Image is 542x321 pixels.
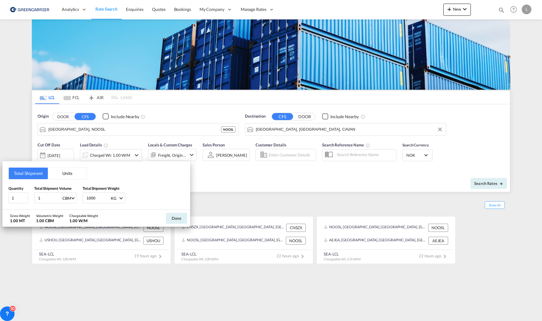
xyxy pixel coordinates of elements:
[9,168,48,179] button: Total Shipment
[83,186,120,191] span: Total Shipment Weight
[48,168,87,179] button: Units
[166,213,187,224] button: Done
[36,213,63,218] div: Volumetric Weight
[8,192,28,203] input: Qty
[10,213,30,218] div: Gross Weight
[8,186,23,191] span: Quantity
[38,193,62,203] input: Enter volume
[111,196,117,201] div: KG
[36,218,63,223] div: 1.00 CBM
[10,218,30,223] div: 1.00 MT
[69,218,98,223] div: 1.00 W/M
[69,213,98,218] div: Chargeable Weight
[62,196,71,201] div: CBM
[86,193,110,203] input: Enter weight
[34,186,71,191] span: Total Shipment Volume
